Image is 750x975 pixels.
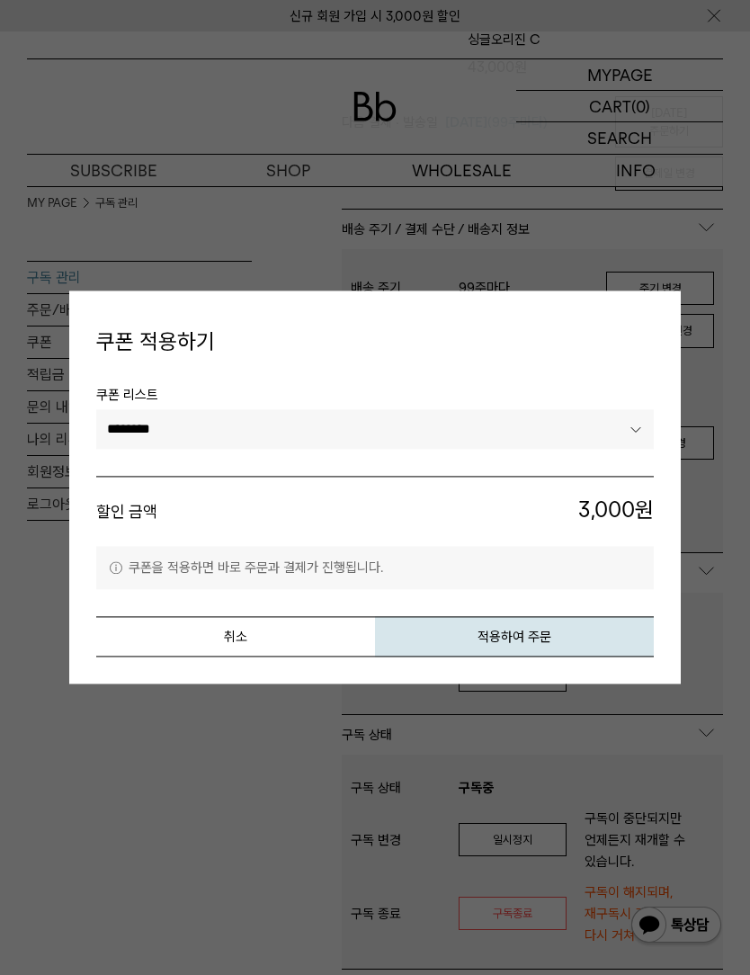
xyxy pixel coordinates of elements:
span: 3,000 [578,495,635,525]
strong: 할인 금액 [96,502,157,521]
h4: 쿠폰 적용하기 [96,318,654,366]
button: 적용하여 주문 [375,617,654,657]
p: 쿠폰을 적용하면 바로 주문과 결제가 진행됩니다. [96,547,654,590]
span: 원 [375,495,654,529]
span: 쿠폰 리스트 [96,384,654,409]
button: 취소 [96,617,375,657]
